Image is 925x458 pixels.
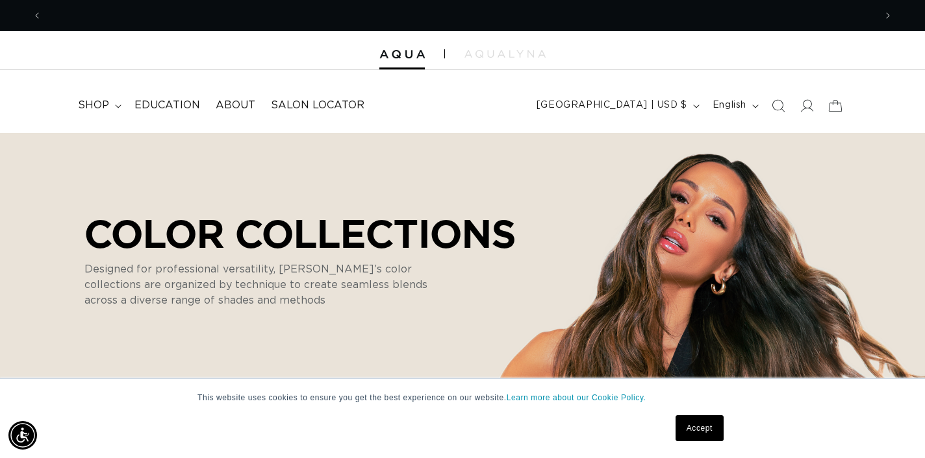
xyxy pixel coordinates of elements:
img: aqualyna.com [464,50,546,58]
summary: Search [764,91,792,120]
span: English [713,99,746,112]
a: About [208,91,263,120]
img: Aqua Hair Extensions [379,50,425,59]
a: Salon Locator [263,91,372,120]
span: About [216,99,255,112]
a: Accept [676,415,724,441]
span: shop [78,99,109,112]
span: Education [134,99,200,112]
a: Learn more about our Cookie Policy. [507,393,646,402]
span: Salon Locator [271,99,364,112]
button: [GEOGRAPHIC_DATA] | USD $ [529,93,705,118]
button: English [705,93,764,118]
a: Education [127,91,208,120]
p: Designed for professional versatility, [PERSON_NAME]’s color collections are organized by techniq... [84,261,461,308]
p: This website uses cookies to ensure you get the best experience on our website. [197,392,728,404]
div: Accessibility Menu [8,421,37,450]
iframe: Chat Widget [860,396,925,458]
button: Previous announcement [23,3,51,28]
p: COLOR COLLECTIONS [84,211,516,255]
summary: shop [70,91,127,120]
span: [GEOGRAPHIC_DATA] | USD $ [537,99,687,112]
button: Next announcement [874,3,902,28]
